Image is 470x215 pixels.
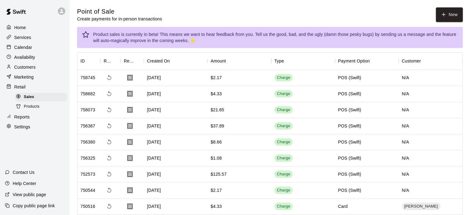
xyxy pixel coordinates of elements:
[399,166,463,183] div: N/A
[104,72,115,83] span: Refund payment
[15,102,70,111] a: Products
[124,184,136,196] button: Download Receipt
[104,169,115,180] span: Refund payment
[80,52,85,70] div: ID
[14,64,36,70] p: Customers
[5,23,65,32] a: Home
[277,204,291,209] div: Charge
[381,32,425,37] a: sending us a message
[5,122,65,131] a: Settings
[211,155,222,161] div: $1.08
[80,123,95,129] div: 756387
[211,203,222,209] div: $4.33
[399,86,463,102] div: N/A
[104,153,115,164] span: Refund payment
[80,171,95,177] div: 752573
[144,52,208,70] div: Created On
[277,91,291,97] div: Charge
[277,155,291,161] div: Charge
[121,52,144,70] div: Receipt
[124,120,136,132] button: Download Receipt
[399,150,463,166] div: N/A
[5,112,65,122] a: Reports
[13,203,55,209] p: Copy public page link
[5,72,65,82] a: Marketing
[14,34,31,41] p: Services
[335,52,399,70] div: Payment Option
[211,123,224,129] div: $37.89
[211,107,224,113] div: $21.65
[338,203,348,209] div: Card
[277,123,291,129] div: Charge
[338,139,361,145] div: POS (Swift)
[112,57,121,65] button: Sort
[124,136,136,148] button: Download Receipt
[399,183,463,199] div: N/A
[124,200,136,213] button: Download Receipt
[144,70,208,86] div: [DATE]
[24,104,40,110] span: Products
[338,123,361,129] div: POS (Swift)
[13,169,35,175] p: Contact Us
[135,57,144,65] button: Sort
[104,104,115,115] span: Refund payment
[147,52,170,70] div: Created On
[5,53,65,62] div: Availability
[13,180,36,187] p: Help Center
[14,24,26,31] p: Home
[211,91,222,97] div: $4.33
[80,155,95,161] div: 756325
[14,114,30,120] p: Reports
[93,29,458,46] div: Product sales is currently in beta! This means we want to hear feedback from you. Tell us the goo...
[13,191,46,198] p: View public page
[211,171,227,177] div: $125.57
[80,91,95,97] div: 758682
[274,52,284,70] div: Type
[5,43,65,52] a: Calendar
[399,52,463,70] div: Customer
[14,44,32,50] p: Calendar
[144,199,208,215] div: [DATE]
[5,82,65,92] a: Retail
[104,88,115,99] span: Refund payment
[85,57,93,65] button: Sort
[226,57,235,65] button: Sort
[284,57,293,65] button: Sort
[80,75,95,81] div: 758745
[14,84,26,90] p: Retail
[144,183,208,199] div: [DATE]
[104,185,115,196] span: Refund payment
[80,139,95,145] div: 756380
[77,52,101,70] div: ID
[144,150,208,166] div: [DATE]
[399,102,463,118] div: N/A
[277,75,291,81] div: Charge
[338,187,361,193] div: POS (Swift)
[399,134,463,150] div: N/A
[101,52,121,70] div: Refund
[208,52,271,70] div: Amount
[77,7,162,16] h5: Point of Sale
[170,57,179,65] button: Sort
[370,57,378,65] button: Sort
[24,94,34,100] span: Sales
[104,52,112,70] div: Refund
[14,124,30,130] p: Settings
[338,91,361,97] div: POS (Swift)
[5,62,65,72] a: Customers
[211,75,222,81] div: $2.17
[104,136,115,148] span: Refund payment
[271,52,335,70] div: Type
[77,16,162,22] p: Create payments for in-person transactions
[144,134,208,150] div: [DATE]
[338,171,361,177] div: POS (Swift)
[402,52,421,70] div: Customer
[5,33,65,42] a: Services
[338,52,370,70] div: Payment Option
